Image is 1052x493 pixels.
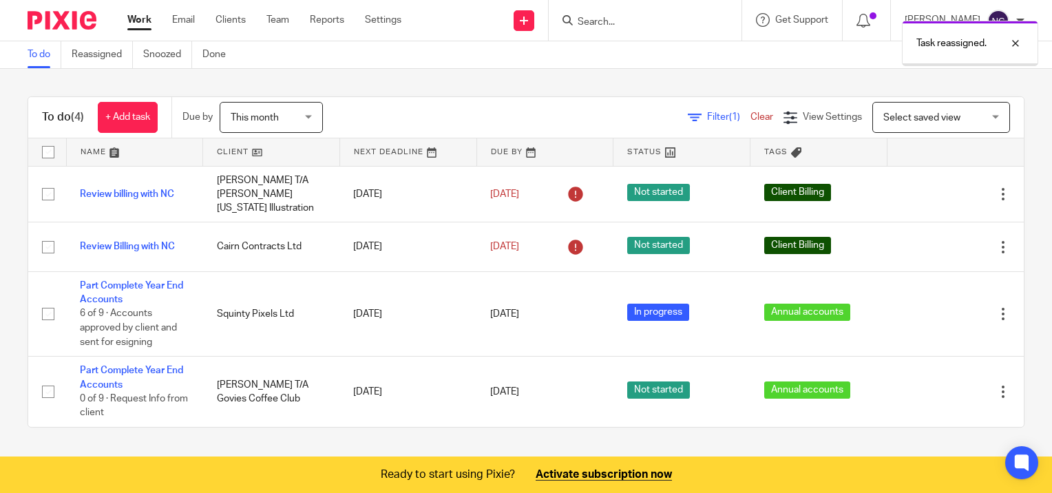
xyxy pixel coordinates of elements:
[764,304,850,321] span: Annual accounts
[750,112,773,122] a: Clear
[339,271,476,356] td: [DATE]
[310,13,344,27] a: Reports
[127,13,151,27] a: Work
[490,387,519,397] span: [DATE]
[42,110,84,125] h1: To do
[627,304,689,321] span: In progress
[764,381,850,399] span: Annual accounts
[215,13,246,27] a: Clients
[80,189,174,199] a: Review billing with NC
[266,13,289,27] a: Team
[365,13,401,27] a: Settings
[490,242,519,251] span: [DATE]
[339,166,476,222] td: [DATE]
[203,271,340,356] td: Squinty Pixels Ltd
[916,36,987,50] p: Task reassigned.
[203,166,340,222] td: [PERSON_NAME] T/A [PERSON_NAME] [US_STATE] Illustration
[202,41,236,68] a: Done
[764,184,831,201] span: Client Billing
[764,237,831,254] span: Client Billing
[987,10,1009,32] img: svg%3E
[627,184,690,201] span: Not started
[339,222,476,271] td: [DATE]
[764,148,788,156] span: Tags
[231,113,279,123] span: This month
[80,309,177,347] span: 6 of 9 · Accounts approved by client and sent for esigning
[182,110,213,124] p: Due by
[172,13,195,27] a: Email
[339,357,476,427] td: [DATE]
[28,41,61,68] a: To do
[707,112,750,122] span: Filter
[80,394,188,418] span: 0 of 9 · Request Info from client
[203,357,340,427] td: [PERSON_NAME] T/A Govies Coffee Club
[627,237,690,254] span: Not started
[627,381,690,399] span: Not started
[729,112,740,122] span: (1)
[143,41,192,68] a: Snoozed
[80,242,175,251] a: Review Billing with NC
[883,113,960,123] span: Select saved view
[80,366,183,389] a: Part Complete Year End Accounts
[490,309,519,319] span: [DATE]
[28,11,96,30] img: Pixie
[490,189,519,199] span: [DATE]
[803,112,862,122] span: View Settings
[80,281,183,304] a: Part Complete Year End Accounts
[203,222,340,271] td: Cairn Contracts Ltd
[72,41,133,68] a: Reassigned
[98,102,158,133] a: + Add task
[71,112,84,123] span: (4)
